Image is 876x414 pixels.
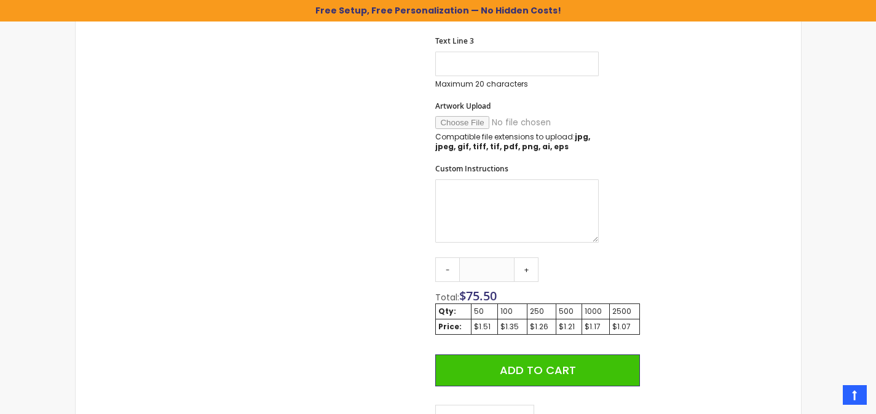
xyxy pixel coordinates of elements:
a: + [514,257,539,282]
div: 2500 [612,307,637,316]
span: Artwork Upload [435,101,491,111]
strong: jpg, jpeg, gif, tiff, tif, pdf, png, ai, eps [435,131,590,152]
span: Add to Cart [500,362,576,378]
a: - [435,257,460,282]
div: 1000 [585,307,607,316]
a: Top [843,385,867,405]
div: $1.21 [559,322,579,332]
span: Text Line 3 [435,36,474,46]
strong: Price: [438,321,462,332]
div: $1.26 [530,322,553,332]
p: Compatible file extensions to upload: [435,132,599,152]
div: $1.07 [612,322,637,332]
div: 100 [500,307,524,316]
p: Maximum 20 characters [435,79,599,89]
strong: Qty: [438,306,456,316]
span: 75.50 [466,287,497,304]
div: $1.51 [474,322,495,332]
button: Add to Cart [435,354,639,386]
div: $1.17 [585,322,607,332]
span: Custom Instructions [435,163,508,174]
div: $1.35 [500,322,524,332]
span: Total: [435,291,459,303]
div: 500 [559,307,579,316]
div: 250 [530,307,553,316]
div: 50 [474,307,495,316]
span: $ [459,287,497,304]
